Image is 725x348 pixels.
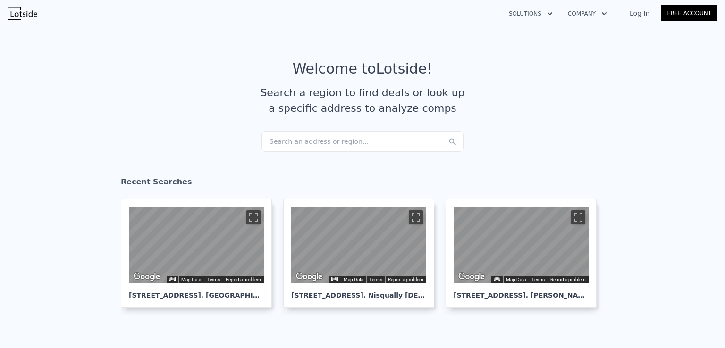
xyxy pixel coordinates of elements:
div: Search a region to find deals or look up a specific address to analyze comps [257,85,468,116]
div: Map [129,207,264,283]
a: Map [STREET_ADDRESS], Nisqually [DEMOGRAPHIC_DATA] Community [283,199,442,308]
a: Open this area in Google Maps (opens a new window) [294,271,325,283]
a: Terms (opens in new tab) [207,277,220,282]
button: Toggle fullscreen view [409,210,423,224]
img: Google [294,271,325,283]
a: Terms (opens in new tab) [369,277,382,282]
img: Google [456,271,487,283]
button: Toggle fullscreen view [246,210,261,224]
img: Lotside [8,7,37,20]
div: [STREET_ADDRESS] , Nisqually [DEMOGRAPHIC_DATA] Community [291,283,426,300]
a: Report a problem [388,277,423,282]
div: Search an address or region... [261,131,464,152]
button: Keyboard shortcuts [331,277,338,281]
div: [STREET_ADDRESS] , [GEOGRAPHIC_DATA] [129,283,264,300]
a: Free Account [661,5,717,21]
a: Terms (opens in new tab) [531,277,545,282]
div: Street View [291,207,426,283]
div: Street View [454,207,589,283]
a: Open this area in Google Maps (opens a new window) [456,271,487,283]
button: Map Data [506,276,526,283]
button: Map Data [344,276,363,283]
div: [STREET_ADDRESS] , [PERSON_NAME] [454,283,589,300]
div: Map [291,207,426,283]
button: Map Data [181,276,201,283]
button: Keyboard shortcuts [169,277,176,281]
button: Toggle fullscreen view [571,210,585,224]
button: Company [560,5,615,22]
div: Street View [129,207,264,283]
a: Report a problem [226,277,261,282]
a: Log In [618,8,661,18]
img: Google [131,271,162,283]
a: Open this area in Google Maps (opens a new window) [131,271,162,283]
div: Recent Searches [121,169,604,199]
button: Solutions [501,5,560,22]
button: Keyboard shortcuts [494,277,500,281]
a: Map [STREET_ADDRESS], [PERSON_NAME] [446,199,604,308]
a: Report a problem [550,277,586,282]
div: Map [454,207,589,283]
div: Welcome to Lotside ! [293,60,433,77]
a: Map [STREET_ADDRESS], [GEOGRAPHIC_DATA] [121,199,279,308]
